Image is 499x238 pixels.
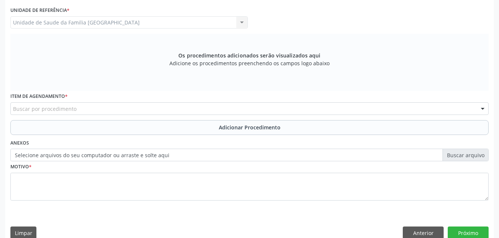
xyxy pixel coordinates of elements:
[219,123,281,131] span: Adicionar Procedimento
[10,120,489,135] button: Adicionar Procedimento
[10,5,69,16] label: Unidade de referência
[10,161,32,173] label: Motivo
[10,91,68,102] label: Item de agendamento
[13,105,77,113] span: Buscar por procedimento
[169,59,330,67] span: Adicione os procedimentos preenchendo os campos logo abaixo
[10,138,29,149] label: Anexos
[178,52,320,59] span: Os procedimentos adicionados serão visualizados aqui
